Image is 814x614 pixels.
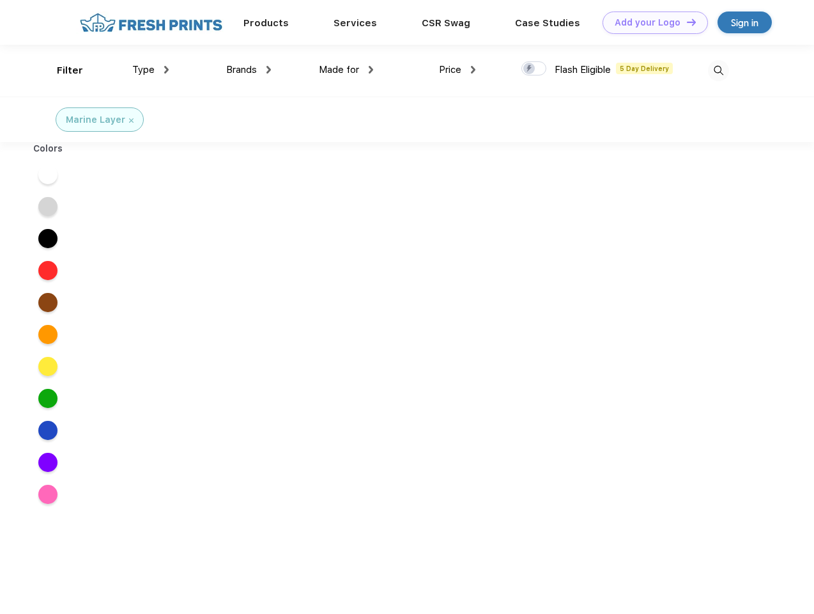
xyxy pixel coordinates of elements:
[243,17,289,29] a: Products
[132,64,155,75] span: Type
[57,63,83,78] div: Filter
[616,63,673,74] span: 5 Day Delivery
[708,60,729,81] img: desktop_search.svg
[471,66,475,74] img: dropdown.png
[718,12,772,33] a: Sign in
[319,64,359,75] span: Made for
[439,64,461,75] span: Price
[164,66,169,74] img: dropdown.png
[369,66,373,74] img: dropdown.png
[687,19,696,26] img: DT
[129,118,134,123] img: filter_cancel.svg
[731,15,758,30] div: Sign in
[24,142,73,155] div: Colors
[266,66,271,74] img: dropdown.png
[615,17,680,28] div: Add your Logo
[334,17,377,29] a: Services
[422,17,470,29] a: CSR Swag
[226,64,257,75] span: Brands
[76,12,226,34] img: fo%20logo%202.webp
[555,64,611,75] span: Flash Eligible
[66,113,125,127] div: Marine Layer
